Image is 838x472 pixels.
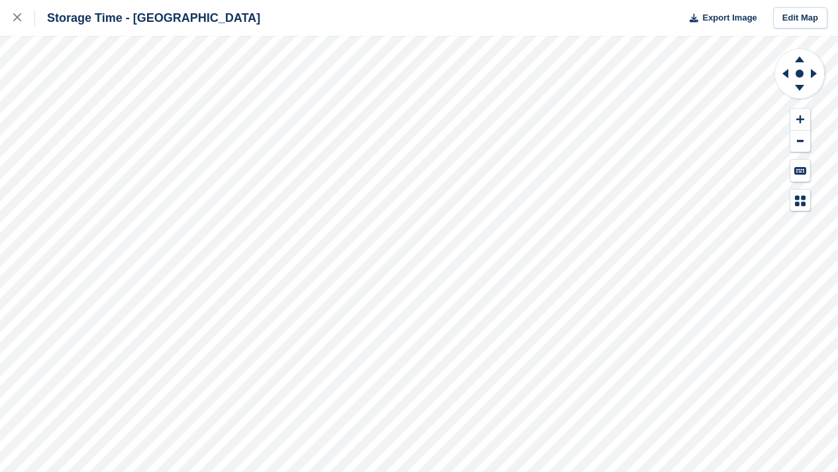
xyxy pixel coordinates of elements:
button: Zoom Out [790,131,810,152]
button: Keyboard Shortcuts [790,160,810,182]
button: Map Legend [790,190,810,211]
span: Export Image [702,11,757,25]
button: Zoom In [790,109,810,131]
button: Export Image [682,7,757,29]
div: Storage Time - [GEOGRAPHIC_DATA] [35,10,260,26]
a: Edit Map [773,7,827,29]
